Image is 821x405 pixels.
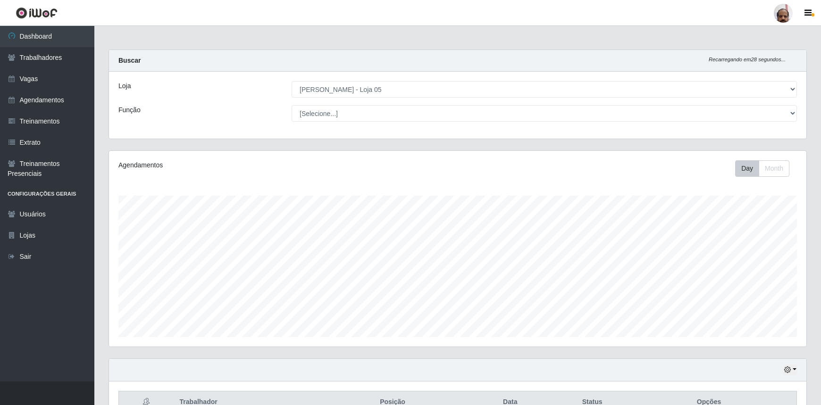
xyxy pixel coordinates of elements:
div: Toolbar with button groups [735,160,797,177]
button: Month [759,160,789,177]
div: First group [735,160,789,177]
div: Agendamentos [118,160,393,170]
label: Função [118,105,141,115]
button: Day [735,160,759,177]
strong: Buscar [118,57,141,64]
i: Recarregando em 28 segundos... [709,57,786,62]
img: CoreUI Logo [16,7,58,19]
label: Loja [118,81,131,91]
